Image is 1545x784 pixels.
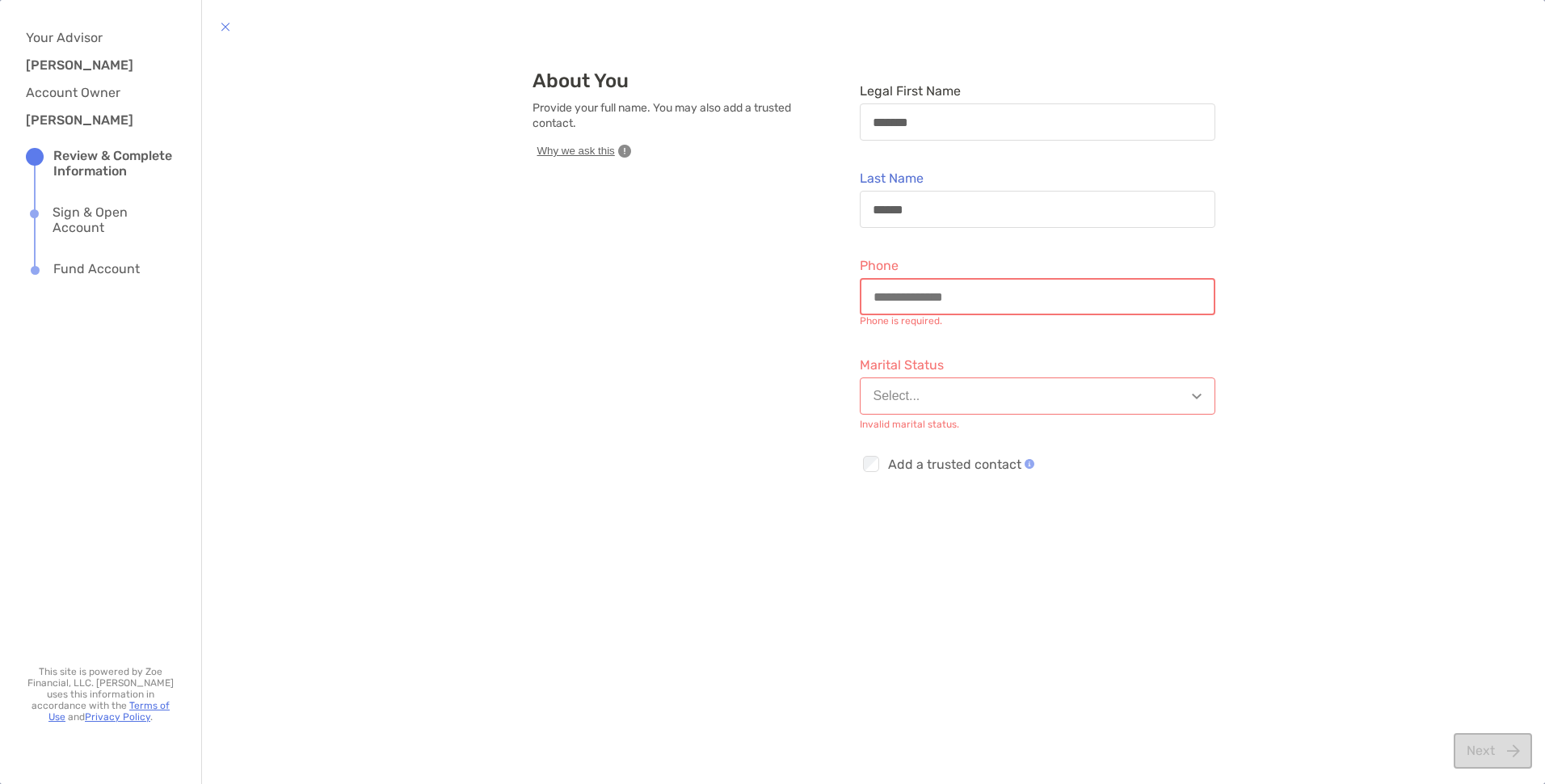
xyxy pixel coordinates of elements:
button: Why we ask this [533,143,636,159]
h3: [PERSON_NAME] [26,57,155,73]
div: Select... [874,389,920,403]
div: Fund Account [53,261,140,279]
span: Why we ask this [537,144,615,158]
img: button icon [221,17,230,36]
div: Phone is required. [860,315,942,327]
input: Last Name [861,203,1215,217]
p: This site is powered by Zoe Financial, LLC. [PERSON_NAME] uses this information in accordance wit... [26,666,175,723]
a: Privacy Policy [85,711,150,723]
span: Phone [860,258,1215,273]
img: Open dropdown arrow [1192,394,1202,399]
h3: About You [533,70,802,92]
div: Invalid marital status. [860,419,1013,430]
a: Terms of Use [48,700,170,723]
div: Sign & Open Account [53,204,175,235]
h4: Your Advisor [26,30,163,45]
h3: [PERSON_NAME] [26,112,155,128]
button: Select... [860,377,1215,415]
input: Phone [861,290,1214,304]
input: Legal First Name [861,116,1215,129]
span: Legal First Name [860,83,1215,99]
span: Last Name [860,171,1215,186]
img: Add a trusted contact [1025,459,1034,469]
span: Marital Status [860,357,1215,373]
p: Provide your full name. You may also add a trusted contact. [533,100,802,131]
div: Review & Complete Information [53,148,175,179]
h4: Account Owner [26,85,163,100]
span: Add a trusted contact [888,457,1034,472]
